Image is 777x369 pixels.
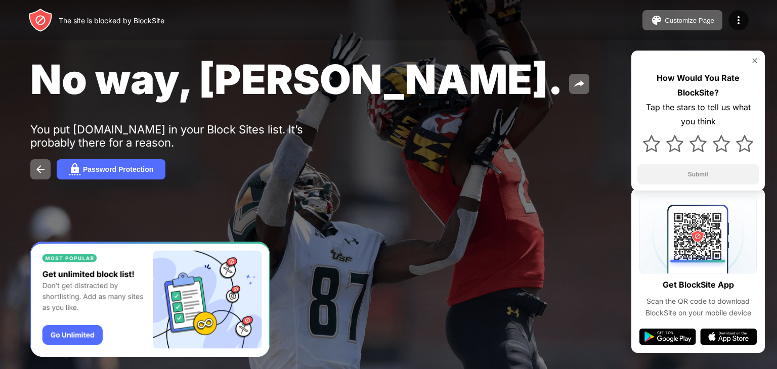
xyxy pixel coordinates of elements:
div: Customize Page [665,17,714,24]
div: Get BlockSite App [663,278,734,292]
button: Password Protection [57,159,165,179]
img: star.svg [643,135,660,152]
img: menu-icon.svg [732,14,745,26]
img: header-logo.svg [28,8,53,32]
button: Customize Page [642,10,722,30]
iframe: Banner [30,242,270,357]
img: share.svg [573,78,585,90]
div: Password Protection [83,165,153,173]
img: pallet.svg [651,14,663,26]
span: No way, [PERSON_NAME]. [30,55,563,104]
img: app-store.svg [700,329,757,345]
div: Tap the stars to tell us what you think [637,100,759,129]
img: rate-us-close.svg [751,57,759,65]
div: You put [DOMAIN_NAME] in your Block Sites list. It’s probably there for a reason. [30,123,343,149]
img: back.svg [34,163,47,175]
img: qrcode.svg [639,197,757,273]
img: star.svg [736,135,753,152]
img: star.svg [666,135,683,152]
div: How Would You Rate BlockSite? [637,71,759,100]
div: The site is blocked by BlockSite [59,16,164,25]
img: password.svg [69,163,81,175]
button: Submit [637,164,759,184]
img: star.svg [689,135,707,152]
img: star.svg [713,135,730,152]
div: Scan the QR code to download BlockSite on your mobile device [639,296,757,318]
img: google-play.svg [639,329,696,345]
